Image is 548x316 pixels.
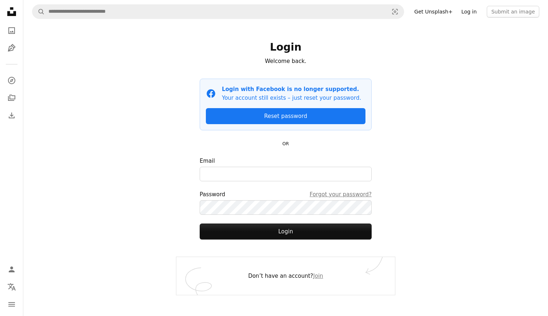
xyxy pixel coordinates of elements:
button: Language [4,280,19,294]
a: Forgot your password? [310,190,372,199]
a: Illustrations [4,41,19,55]
p: Your account still exists – just reset your password. [222,94,361,102]
small: OR [282,141,289,146]
button: Login [200,224,372,240]
a: Join [313,273,323,279]
form: Find visuals sitewide [32,4,404,19]
input: PasswordForgot your password? [200,200,372,215]
p: Login with Facebook is no longer supported. [222,85,361,94]
h1: Login [200,41,372,54]
a: Collections [4,91,19,105]
a: Log in / Sign up [4,262,19,277]
div: Don’t have an account? [176,257,395,295]
p: Welcome back. [200,57,372,66]
label: Email [200,157,372,181]
a: Home — Unsplash [4,4,19,20]
a: Reset password [206,108,365,124]
a: Download History [4,108,19,123]
a: Photos [4,23,19,38]
button: Search Unsplash [32,5,45,19]
input: Email [200,167,372,181]
div: Password [200,190,372,199]
a: Explore [4,73,19,88]
button: Submit an image [487,6,539,17]
button: Menu [4,297,19,312]
a: Log in [457,6,481,17]
a: Get Unsplash+ [410,6,457,17]
button: Visual search [386,5,404,19]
